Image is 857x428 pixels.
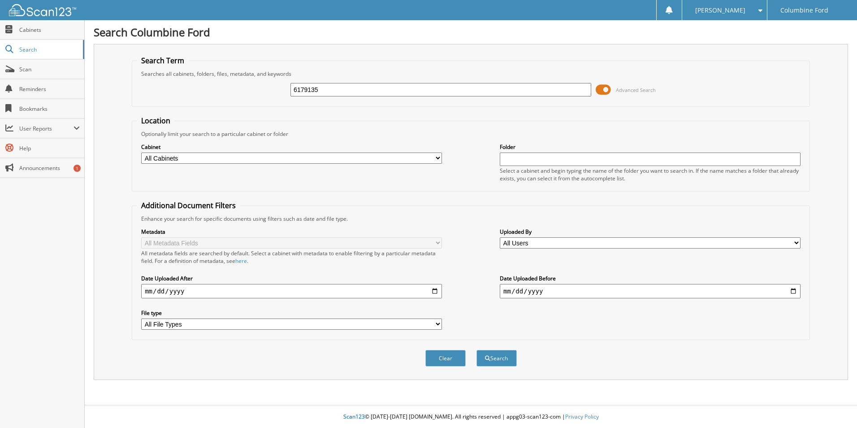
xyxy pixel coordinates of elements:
[812,385,857,428] iframe: Chat Widget
[19,144,80,152] span: Help
[9,4,76,16] img: scan123-logo-white.svg
[141,284,442,298] input: start
[137,116,175,126] legend: Location
[141,228,442,236] label: Metadata
[425,350,466,367] button: Clear
[19,164,80,172] span: Announcements
[19,66,80,73] span: Scan
[19,85,80,93] span: Reminders
[137,215,805,223] div: Enhance your search for specific documents using filters such as date and file type.
[500,284,801,298] input: end
[616,87,656,93] span: Advanced Search
[19,26,80,34] span: Cabinets
[85,406,857,428] div: © [DATE]-[DATE] [DOMAIN_NAME]. All rights reserved | appg03-scan123-com |
[500,275,801,282] label: Date Uploaded Before
[343,413,365,420] span: Scan123
[141,309,442,317] label: File type
[137,201,240,210] legend: Additional Document Filters
[137,130,805,138] div: Optionally limit your search to a particular cabinet or folder
[695,8,745,13] span: [PERSON_NAME]
[74,165,81,172] div: 1
[476,350,517,367] button: Search
[19,105,80,113] span: Bookmarks
[141,143,442,151] label: Cabinet
[137,70,805,78] div: Searches all cabinets, folders, files, metadata, and keywords
[780,8,828,13] span: Columbine Ford
[235,257,247,265] a: here
[141,249,442,265] div: All metadata fields are searched by default. Select a cabinet with metadata to enable filtering b...
[19,125,74,132] span: User Reports
[500,167,801,182] div: Select a cabinet and begin typing the name of the folder you want to search in. If the name match...
[500,143,801,151] label: Folder
[500,228,801,236] label: Uploaded By
[137,56,189,66] legend: Search Term
[565,413,599,420] a: Privacy Policy
[94,25,848,39] h1: Search Columbine Ford
[141,275,442,282] label: Date Uploaded After
[19,46,78,53] span: Search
